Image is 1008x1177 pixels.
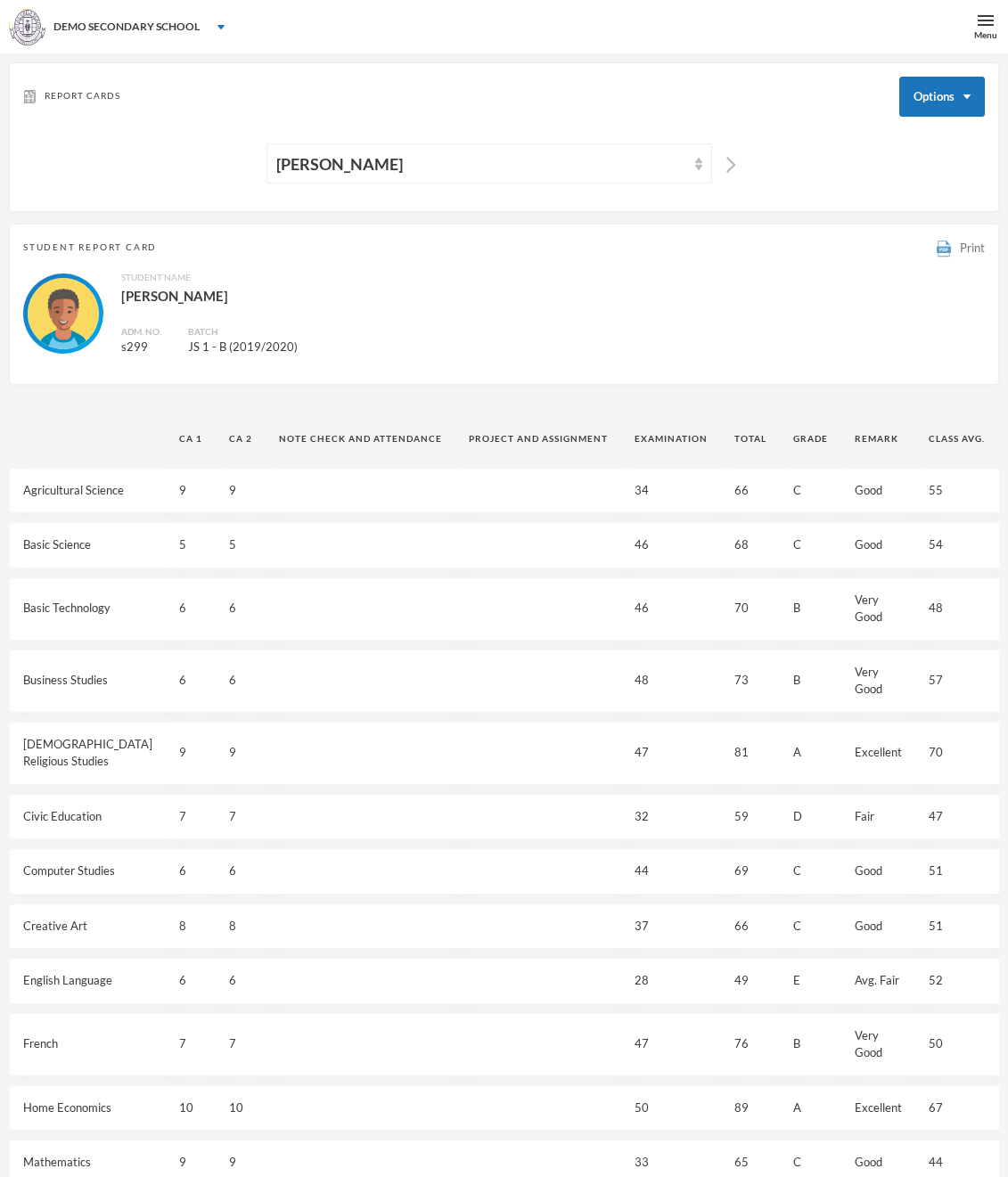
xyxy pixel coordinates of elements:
[780,1013,841,1076] td: B
[960,241,985,255] span: Print
[9,1013,166,1076] td: French
[9,1085,166,1132] td: Home Economics
[10,10,45,45] img: logo
[721,848,780,895] td: 69
[841,1013,915,1076] td: Very Good
[9,722,166,785] td: [DEMOGRAPHIC_DATA] Religious Studies
[915,577,998,641] td: 48
[780,958,841,1004] td: E
[166,1085,216,1132] td: 10
[621,468,721,514] td: 34
[780,577,841,641] td: B
[9,468,166,514] td: Agricultural Science
[841,468,915,514] td: Good
[780,1085,841,1132] td: A
[721,794,780,840] td: 59
[915,1085,998,1132] td: 67
[216,1085,266,1132] td: 10
[780,848,841,895] td: C
[216,468,266,514] td: 9
[721,958,780,1004] td: 49
[915,794,998,840] td: 47
[974,29,997,42] div: Menu
[780,903,841,950] td: C
[216,958,266,1004] td: 6
[621,650,721,713] td: 48
[621,722,721,785] td: 47
[266,419,455,459] th: Note Check And Attendance
[621,577,721,641] td: 46
[841,848,915,895] td: Good
[841,522,915,568] td: Good
[712,153,742,174] button: Next Student
[621,1085,721,1132] td: 50
[621,522,721,568] td: 46
[166,468,216,514] td: 9
[621,419,721,459] th: Examination
[621,1013,721,1076] td: 47
[721,1085,780,1132] td: 89
[53,19,200,35] div: DEMO SECONDARY SCHOOL
[780,794,841,840] td: D
[621,958,721,1004] td: 28
[9,522,166,568] td: Basic Science
[166,794,216,840] td: 7
[166,903,216,950] td: 8
[841,722,915,785] td: Excellent
[216,1013,266,1076] td: 7
[915,522,998,568] td: 54
[621,848,721,895] td: 44
[166,522,216,568] td: 5
[721,903,780,950] td: 66
[721,722,780,785] td: 81
[166,722,216,785] td: 9
[780,522,841,568] td: C
[841,650,915,713] td: Very Good
[915,848,998,895] td: 51
[721,468,780,514] td: 66
[188,325,298,339] div: Batch
[780,722,841,785] td: A
[721,1013,780,1076] td: 76
[841,794,915,840] td: Fair
[915,468,998,514] td: 55
[9,577,166,641] td: Basic Technology
[841,903,915,950] td: Good
[915,903,998,950] td: 51
[216,650,266,713] td: 6
[166,419,216,459] th: CA 1
[915,650,998,713] td: 57
[216,522,266,568] td: 5
[188,339,298,356] div: JS 1 - B (2019/2020)
[166,958,216,1004] td: 6
[23,89,120,104] div: Report Cards
[915,419,998,459] th: Class Avg.
[621,903,721,950] td: 37
[780,468,841,514] td: C
[216,577,266,641] td: 6
[780,419,841,459] th: Grade
[9,903,166,950] td: Creative Art
[28,278,99,349] img: STUDENT
[166,1013,216,1076] td: 7
[9,848,166,895] td: Computer Studies
[216,794,266,840] td: 7
[721,522,780,568] td: 68
[276,151,686,176] div: [PERSON_NAME]
[23,241,157,254] span: Student Report Card
[121,325,161,339] div: Adm. No.
[841,1085,915,1132] td: Excellent
[721,650,780,713] td: 73
[841,419,915,459] th: Remark
[841,577,915,641] td: Very Good
[841,958,915,1004] td: Avg. Fair
[455,419,621,459] th: Project And Assignment
[9,650,166,713] td: Business Studies
[121,284,351,307] div: [PERSON_NAME]
[9,958,166,1004] td: English Language
[915,722,998,785] td: 70
[721,577,780,641] td: 70
[9,794,166,840] td: Civic Education
[216,903,266,950] td: 8
[216,848,266,895] td: 6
